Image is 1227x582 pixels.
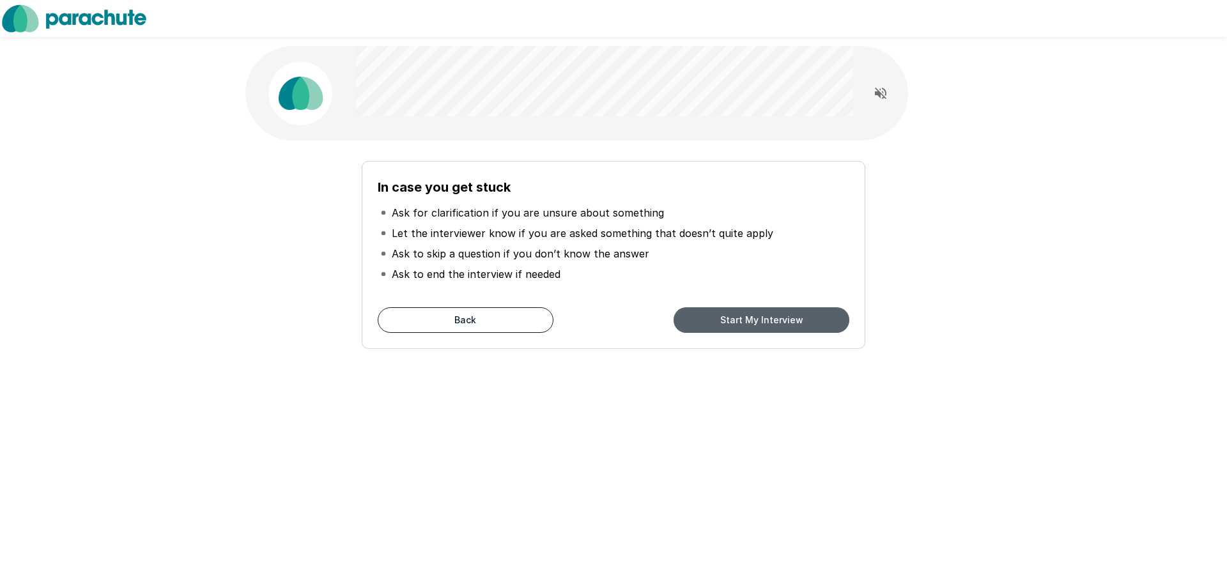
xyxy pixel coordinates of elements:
p: Let the interviewer know if you are asked something that doesn’t quite apply [392,226,773,241]
p: Ask to skip a question if you don’t know the answer [392,246,649,261]
button: Read questions aloud [868,80,893,106]
p: Ask to end the interview if needed [392,266,560,282]
img: parachute_avatar.png [268,61,332,125]
p: Ask for clarification if you are unsure about something [392,205,664,220]
button: Start My Interview [674,307,849,333]
b: In case you get stuck [378,180,511,195]
button: Back [378,307,553,333]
